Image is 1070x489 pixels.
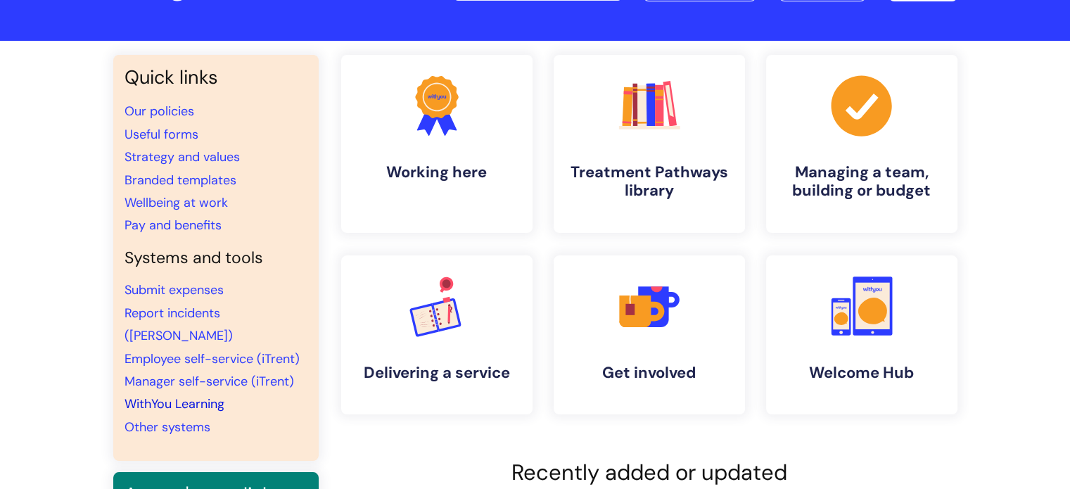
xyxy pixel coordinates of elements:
h4: Delivering a service [352,364,521,382]
a: Welcome Hub [766,255,957,414]
a: Get involved [554,255,745,414]
a: Managing a team, building or budget [766,55,957,233]
a: Working here [341,55,533,233]
a: Useful forms [125,126,198,143]
h4: Managing a team, building or budget [777,163,946,201]
a: Employee self-service (iTrent) [125,350,300,367]
a: Pay and benefits [125,217,222,234]
a: Our policies [125,103,194,120]
h4: Get involved [565,364,734,382]
a: Delivering a service [341,255,533,414]
a: Report incidents ([PERSON_NAME]) [125,305,233,344]
a: Manager self-service (iTrent) [125,373,294,390]
a: Wellbeing at work [125,194,228,211]
a: Strategy and values [125,148,240,165]
a: Branded templates [125,172,236,189]
h2: Recently added or updated [341,459,957,485]
h4: Treatment Pathways library [565,163,734,201]
a: Other systems [125,419,210,436]
a: WithYou Learning [125,395,224,412]
h4: Systems and tools [125,248,307,268]
h4: Working here [352,163,521,182]
h3: Quick links [125,66,307,89]
a: Treatment Pathways library [554,55,745,233]
h4: Welcome Hub [777,364,946,382]
a: Submit expenses [125,281,224,298]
